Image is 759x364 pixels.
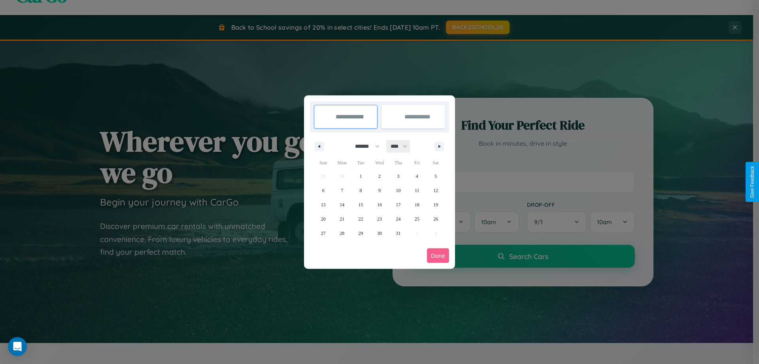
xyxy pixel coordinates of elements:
span: 5 [434,169,437,183]
button: 20 [314,212,332,226]
button: 16 [370,198,389,212]
span: 3 [397,169,399,183]
span: 4 [416,169,418,183]
button: 3 [389,169,408,183]
button: 12 [427,183,445,198]
button: 1 [351,169,370,183]
button: 25 [408,212,426,226]
button: 13 [314,198,332,212]
span: 19 [433,198,438,212]
span: 17 [396,198,400,212]
button: 31 [389,226,408,240]
span: 9 [378,183,381,198]
button: 18 [408,198,426,212]
button: 21 [332,212,351,226]
span: 23 [377,212,382,226]
button: Done [427,248,449,263]
button: 23 [370,212,389,226]
span: 20 [321,212,326,226]
span: 16 [377,198,382,212]
button: 15 [351,198,370,212]
div: Open Intercom Messenger [8,337,27,356]
span: 2 [378,169,381,183]
button: 30 [370,226,389,240]
span: 15 [359,198,363,212]
button: 24 [389,212,408,226]
span: 30 [377,226,382,240]
span: Sat [427,156,445,169]
span: 10 [396,183,400,198]
button: 4 [408,169,426,183]
span: Tue [351,156,370,169]
button: 11 [408,183,426,198]
span: 6 [322,183,325,198]
button: 28 [332,226,351,240]
button: 7 [332,183,351,198]
span: 12 [433,183,438,198]
button: 29 [351,226,370,240]
button: 22 [351,212,370,226]
span: 7 [341,183,343,198]
span: Thu [389,156,408,169]
span: Wed [370,156,389,169]
div: Give Feedback [750,166,755,198]
span: Mon [332,156,351,169]
span: 28 [340,226,344,240]
span: 25 [415,212,419,226]
button: 2 [370,169,389,183]
button: 5 [427,169,445,183]
span: Sun [314,156,332,169]
button: 8 [351,183,370,198]
span: 24 [396,212,400,226]
span: 31 [396,226,400,240]
span: 21 [340,212,344,226]
span: 11 [415,183,419,198]
span: 26 [433,212,438,226]
button: 9 [370,183,389,198]
button: 27 [314,226,332,240]
button: 19 [427,198,445,212]
button: 6 [314,183,332,198]
button: 10 [389,183,408,198]
span: 1 [360,169,362,183]
span: 14 [340,198,344,212]
span: 18 [415,198,419,212]
button: 26 [427,212,445,226]
button: 14 [332,198,351,212]
span: 29 [359,226,363,240]
span: 8 [360,183,362,198]
span: 13 [321,198,326,212]
span: 27 [321,226,326,240]
button: 17 [389,198,408,212]
span: Fri [408,156,426,169]
span: 22 [359,212,363,226]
